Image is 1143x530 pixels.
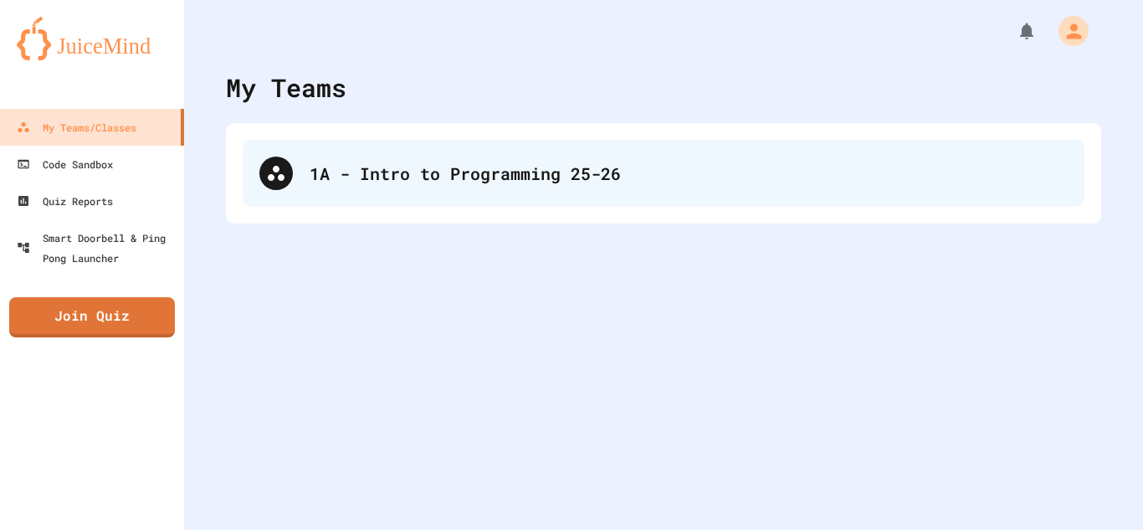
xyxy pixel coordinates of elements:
[226,69,346,106] div: My Teams
[17,228,177,268] div: Smart Doorbell & Ping Pong Launcher
[243,140,1084,207] div: 1A - Intro to Programming 25-26
[17,191,113,211] div: Quiz Reports
[986,17,1041,45] div: My Notifications
[9,297,175,337] a: Join Quiz
[1041,12,1093,50] div: My Account
[17,154,113,174] div: Code Sandbox
[310,161,1068,186] div: 1A - Intro to Programming 25-26
[17,117,136,137] div: My Teams/Classes
[17,17,167,60] img: logo-orange.svg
